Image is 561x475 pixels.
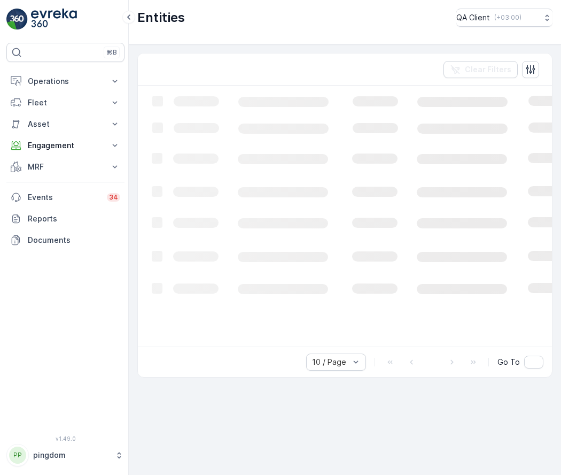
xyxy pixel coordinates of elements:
img: logo [6,9,28,30]
p: QA Client [456,12,490,23]
p: Asset [28,119,103,129]
button: MRF [6,156,124,178]
span: Go To [497,357,520,367]
button: QA Client(+03:00) [456,9,552,27]
p: ⌘B [106,48,117,57]
p: Operations [28,76,103,87]
p: Reports [28,213,120,224]
a: Documents [6,229,124,251]
p: Events [28,192,100,203]
a: Events34 [6,187,124,208]
p: MRF [28,162,103,172]
button: PPpingdom [6,444,124,466]
button: Engagement [6,135,124,156]
p: 34 [109,193,118,202]
button: Clear Filters [443,61,518,78]
button: Asset [6,113,124,135]
button: Operations [6,71,124,92]
div: PP [9,447,26,464]
p: Entities [137,9,185,26]
p: Documents [28,235,120,246]
p: Fleet [28,97,103,108]
button: Fleet [6,92,124,113]
p: Engagement [28,140,103,151]
span: v 1.49.0 [6,435,124,442]
p: Clear Filters [465,64,511,75]
p: pingdom [33,450,110,461]
a: Reports [6,208,124,229]
p: ( +03:00 ) [494,13,521,22]
img: logo_light-DOdMpM7g.png [31,9,77,30]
